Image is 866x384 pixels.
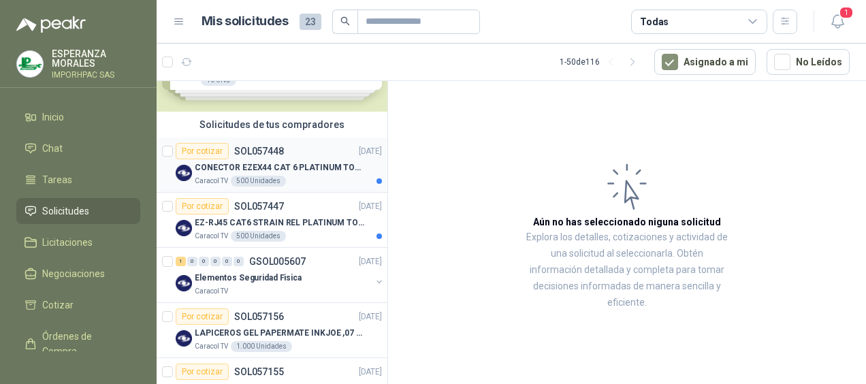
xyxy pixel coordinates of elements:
img: Company Logo [17,51,43,77]
p: GSOL005607 [249,257,306,266]
p: SOL057447 [234,202,284,211]
a: Inicio [16,104,140,130]
span: 1 [839,6,854,19]
a: Solicitudes [16,198,140,224]
span: Negociaciones [42,266,105,281]
img: Logo peakr [16,16,86,33]
p: SOL057448 [234,146,284,156]
div: 0 [187,257,197,266]
div: 0 [222,257,232,266]
div: 1.000 Unidades [231,341,292,352]
p: CONECTOR EZEX44 CAT 6 PLATINUM TOOLS [195,161,364,174]
span: Licitaciones [42,235,93,250]
span: search [340,16,350,26]
p: SOL057155 [234,367,284,377]
h3: Aún no has seleccionado niguna solicitud [533,214,721,229]
div: 1 [176,257,186,266]
span: Tareas [42,172,72,187]
div: Por cotizar [176,364,229,380]
div: Solicitudes de tus compradores [157,112,387,138]
h1: Mis solicitudes [202,12,289,31]
p: [DATE] [359,255,382,268]
p: Elementos Seguridad Fisica [195,272,302,285]
a: 1 0 0 0 0 0 GSOL005607[DATE] Company LogoElementos Seguridad FisicaCaracol TV [176,253,385,297]
div: 0 [234,257,244,266]
button: 1 [825,10,850,34]
a: Por cotizarSOL057156[DATE] Company LogoLAPICEROS GEL PAPERMATE INKJOE ,07 1 LOGO 1 TINTACaracol T... [157,303,387,358]
p: LAPICEROS GEL PAPERMATE INKJOE ,07 1 LOGO 1 TINTA [195,327,364,340]
span: Chat [42,141,63,156]
img: Company Logo [176,220,192,236]
button: Asignado a mi [654,49,756,75]
a: Órdenes de Compra [16,323,140,364]
a: Licitaciones [16,229,140,255]
p: Caracol TV [195,231,228,242]
div: 500 Unidades [231,231,286,242]
a: Cotizar [16,292,140,318]
p: SOL057156 [234,312,284,321]
p: [DATE] [359,366,382,379]
span: Órdenes de Compra [42,329,127,359]
p: IMPORHPAC SAS [52,71,140,79]
div: 0 [199,257,209,266]
span: Solicitudes [42,204,89,219]
button: No Leídos [767,49,850,75]
div: 1 - 50 de 116 [560,51,643,73]
p: Caracol TV [195,341,228,352]
a: Por cotizarSOL057448[DATE] Company LogoCONECTOR EZEX44 CAT 6 PLATINUM TOOLSCaracol TV500 Unidades [157,138,387,193]
div: Todas [640,14,669,29]
img: Company Logo [176,330,192,347]
a: Por cotizarSOL057447[DATE] Company LogoEZ-RJ45 CAT6 STRAIN REL PLATINUM TOOLSCaracol TV500 Unidades [157,193,387,248]
p: [DATE] [359,310,382,323]
div: 500 Unidades [231,176,286,187]
a: Negociaciones [16,261,140,287]
a: Tareas [16,167,140,193]
div: Por cotizar [176,143,229,159]
p: Caracol TV [195,176,228,187]
p: ESPERANZA MORALES [52,49,140,68]
div: Por cotizar [176,198,229,214]
img: Company Logo [176,165,192,181]
img: Company Logo [176,275,192,291]
span: Inicio [42,110,64,125]
span: 23 [300,14,321,30]
p: [DATE] [359,145,382,158]
span: Cotizar [42,298,74,313]
p: Explora los detalles, cotizaciones y actividad de una solicitud al seleccionarla. Obtén informaci... [524,229,730,311]
p: Caracol TV [195,286,228,297]
p: EZ-RJ45 CAT6 STRAIN REL PLATINUM TOOLS [195,217,364,229]
div: Por cotizar [176,308,229,325]
div: 0 [210,257,221,266]
a: Chat [16,135,140,161]
p: [DATE] [359,200,382,213]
